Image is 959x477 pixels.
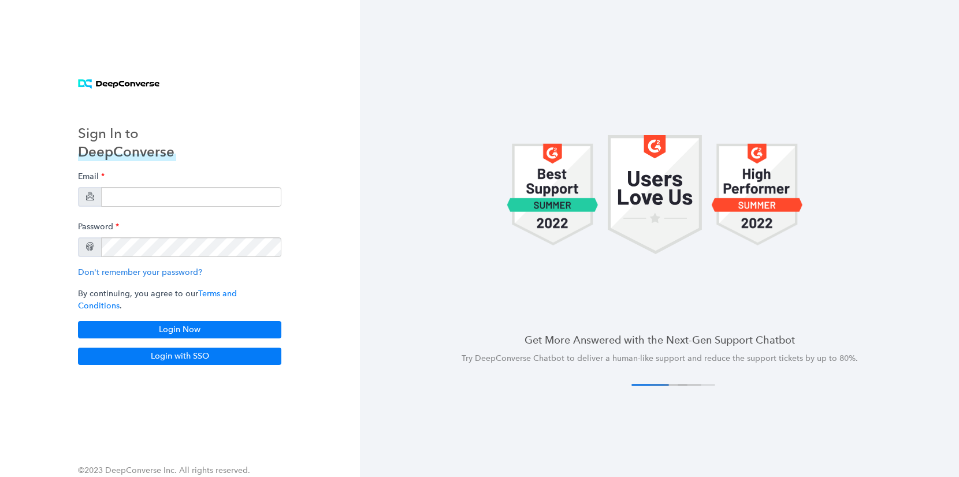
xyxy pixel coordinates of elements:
h3: DeepConverse [78,143,176,161]
label: Password [78,216,119,237]
img: carousel 1 [608,135,702,255]
button: 2 [650,384,687,386]
a: Don't remember your password? [78,267,202,277]
span: ©2023 DeepConverse Inc. All rights reserved. [78,465,250,475]
span: Try DeepConverse Chatbot to deliver a human-like support and reduce the support tickets by up to ... [462,353,858,363]
button: 1 [631,384,669,386]
button: Login with SSO [78,348,281,365]
button: 4 [678,384,715,386]
img: carousel 1 [711,135,803,255]
button: 3 [664,384,701,386]
button: Login Now [78,321,281,338]
img: carousel 1 [507,135,599,255]
a: Terms and Conditions [78,289,237,311]
h3: Sign In to [78,124,176,143]
label: Email [78,166,105,187]
p: By continuing, you agree to our . [78,288,281,312]
h4: Get More Answered with the Next-Gen Support Chatbot [388,333,932,347]
img: horizontal logo [78,79,159,89]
